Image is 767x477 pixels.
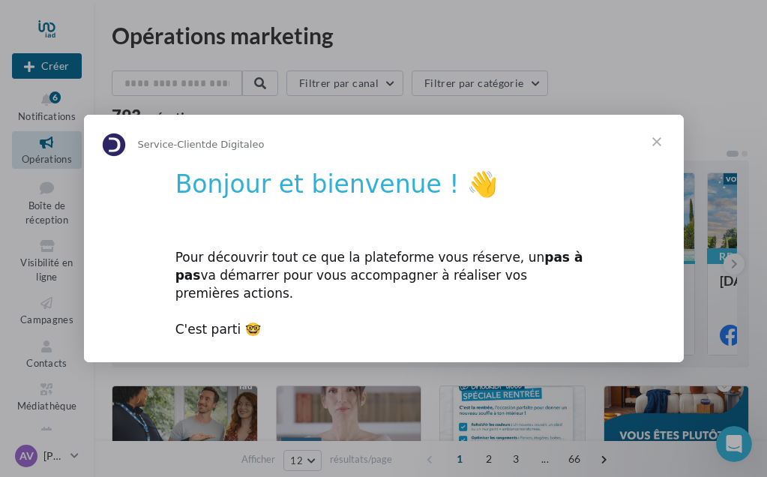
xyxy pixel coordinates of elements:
[175,169,592,209] h1: Bonjour et bienvenue ! 👋
[175,250,583,283] b: pas à pas
[205,139,265,150] span: de Digitaleo
[138,139,205,150] span: Service-Client
[630,115,684,169] span: Fermer
[175,232,592,339] div: Pour découvrir tout ce que la plateforme vous réserve, un va démarrer pour vous accompagner à réa...
[102,133,126,157] img: Profile image for Service-Client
